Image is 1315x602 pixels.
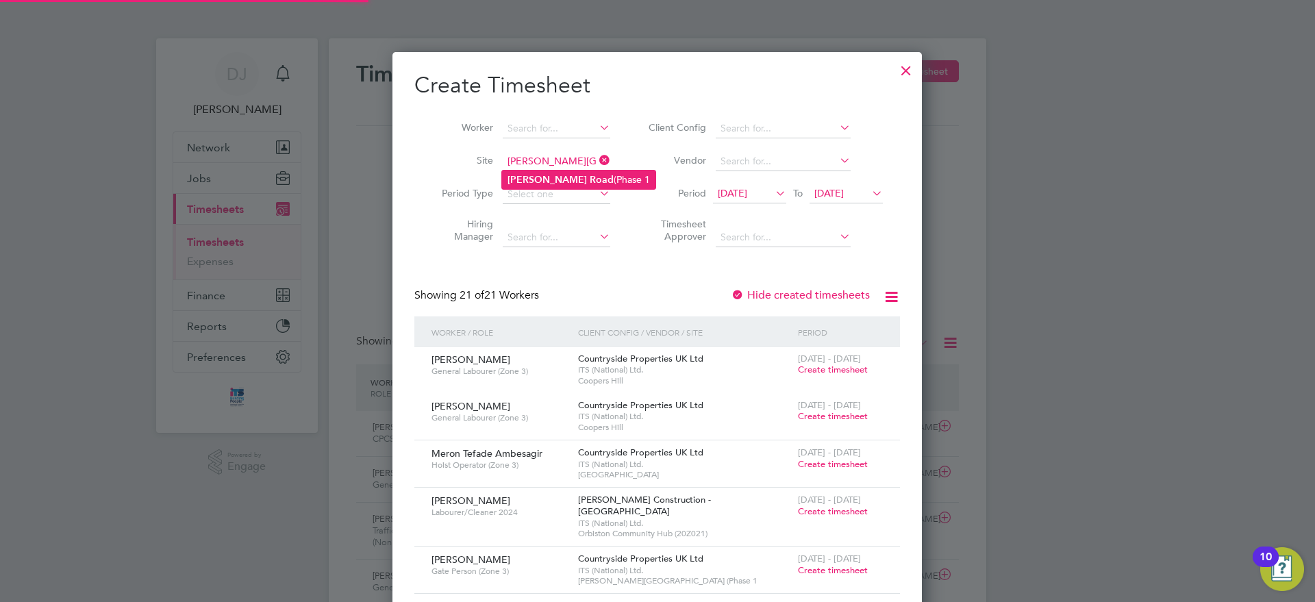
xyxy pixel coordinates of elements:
li: (Phase 1 [502,171,655,189]
span: 21 Workers [460,288,539,302]
label: Client Config [644,121,706,134]
b: [PERSON_NAME] [508,174,587,186]
span: Countryside Properties UK Ltd [578,399,703,411]
span: Create timesheet [798,364,868,375]
div: 10 [1260,557,1272,575]
span: Create timesheet [798,458,868,470]
input: Search for... [503,119,610,138]
span: [PERSON_NAME] Construction - [GEOGRAPHIC_DATA] [578,494,711,517]
span: [DATE] - [DATE] [798,353,861,364]
label: Hide created timesheets [731,288,870,302]
span: [DATE] - [DATE] [798,447,861,458]
span: Countryside Properties UK Ltd [578,553,703,564]
span: Gate Person (Zone 3) [431,566,568,577]
span: To [789,184,807,202]
span: [PERSON_NAME] [431,353,510,366]
span: Hoist Operator (Zone 3) [431,460,568,471]
input: Select one [503,185,610,204]
div: Worker / Role [428,316,575,348]
div: Showing [414,288,542,303]
div: Client Config / Vendor / Site [575,316,794,348]
span: [DATE] - [DATE] [798,399,861,411]
span: Orbiston Community Hub (20Z021) [578,528,791,539]
label: Period [644,187,706,199]
button: Open Resource Center, 10 new notifications [1260,547,1304,591]
span: General Labourer (Zone 3) [431,412,568,423]
span: [PERSON_NAME][GEOGRAPHIC_DATA] (Phase 1 [578,575,791,586]
span: Meron Tefade Ambesagir [431,447,542,460]
span: Create timesheet [798,564,868,576]
span: Coopers Hill [578,375,791,386]
label: Vendor [644,154,706,166]
label: Hiring Manager [431,218,493,242]
span: Create timesheet [798,410,868,422]
span: [DATE] - [DATE] [798,494,861,505]
input: Search for... [503,228,610,247]
span: 21 of [460,288,484,302]
input: Search for... [716,228,851,247]
span: Labourer/Cleaner 2024 [431,507,568,518]
span: ITS (National) Ltd. [578,364,791,375]
span: ITS (National) Ltd. [578,518,791,529]
div: Period [794,316,886,348]
span: [DATE] - [DATE] [798,553,861,564]
span: ITS (National) Ltd. [578,411,791,422]
input: Search for... [503,152,610,171]
span: Countryside Properties UK Ltd [578,447,703,458]
input: Search for... [716,152,851,171]
span: ITS (National) Ltd. [578,565,791,576]
span: [DATE] [718,187,747,199]
span: Countryside Properties UK Ltd [578,353,703,364]
span: [DATE] [814,187,844,199]
span: [PERSON_NAME] [431,494,510,507]
b: Road [590,174,614,186]
label: Period Type [431,187,493,199]
span: [GEOGRAPHIC_DATA] [578,469,791,480]
span: Create timesheet [798,505,868,517]
span: General Labourer (Zone 3) [431,366,568,377]
input: Search for... [716,119,851,138]
h2: Create Timesheet [414,71,900,100]
label: Timesheet Approver [644,218,706,242]
label: Worker [431,121,493,134]
label: Site [431,154,493,166]
span: [PERSON_NAME] [431,553,510,566]
span: [PERSON_NAME] [431,400,510,412]
span: ITS (National) Ltd. [578,459,791,470]
span: Coopers Hill [578,422,791,433]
